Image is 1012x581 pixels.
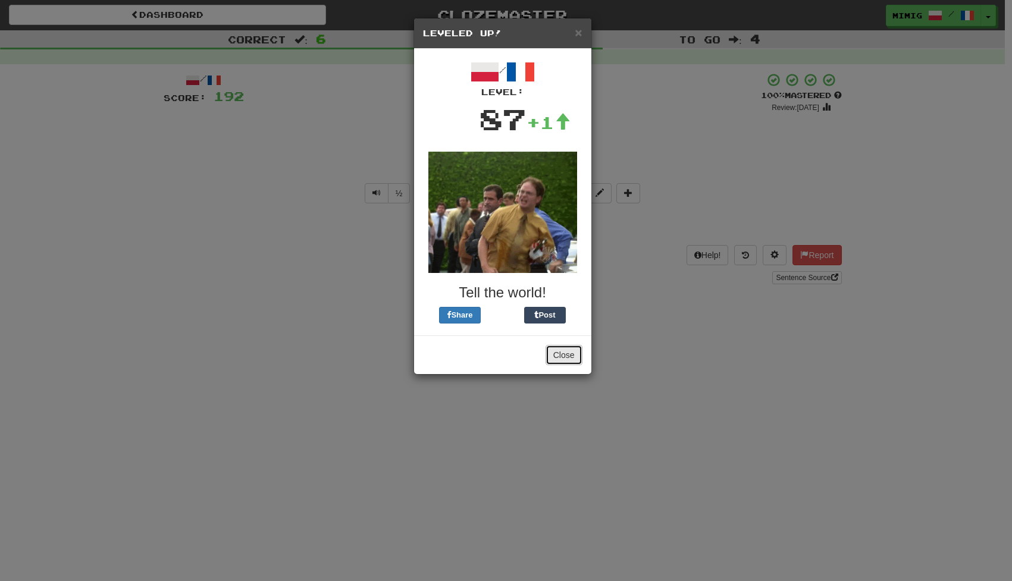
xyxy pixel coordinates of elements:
[423,58,582,98] div: /
[423,27,582,39] h5: Leveled Up!
[575,26,582,39] button: Close
[481,307,524,324] iframe: X Post Button
[524,307,566,324] button: Post
[428,152,577,273] img: dwight-38fd9167b88c7212ef5e57fe3c23d517be8a6295dbcd4b80f87bd2b6bd7e5025.gif
[575,26,582,39] span: ×
[527,111,571,134] div: +1
[546,345,582,365] button: Close
[423,86,582,98] div: Level:
[423,285,582,300] h3: Tell the world!
[479,98,527,140] div: 87
[439,307,481,324] button: Share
